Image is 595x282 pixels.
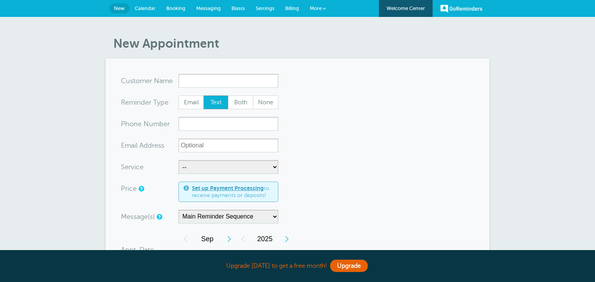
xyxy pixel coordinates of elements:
a: Simple templates and custom messages will use the reminder schedule set under Settings > Reminder... [157,214,161,219]
span: Booking [166,5,185,11]
a: An optional price for the appointment. If you set a price, you can include a payment link in your... [139,186,143,191]
div: ress [121,138,178,152]
th: S [178,247,195,259]
label: Price [121,185,137,192]
span: Messaging [196,5,221,11]
label: Email [178,95,204,109]
label: Both [228,95,253,109]
span: to receive payments or deposits! [192,185,273,199]
th: T [244,247,261,259]
th: F [261,247,277,259]
span: Text [204,96,228,109]
span: Blasts [231,5,245,11]
input: Optional [178,138,278,152]
span: Billing [285,5,299,11]
span: Pho [121,120,134,127]
th: M [195,247,212,259]
span: None [253,96,278,109]
span: New [114,5,125,11]
div: Next Month [222,231,236,247]
span: il Add [134,142,152,149]
label: Reminder Type [121,99,169,106]
span: Cus [121,77,133,84]
a: New [109,3,129,13]
th: T [212,247,228,259]
span: More [310,5,322,11]
div: Upgrade [DATE] to get a free month! [106,258,489,274]
label: Message(s) [121,213,155,220]
span: tomer N [133,77,159,84]
div: Previous Month [178,231,192,247]
th: W [228,247,245,259]
span: Both [228,96,253,109]
label: Appt. Date [121,246,154,253]
label: Service [121,164,144,170]
span: September [192,231,222,247]
span: Settings [256,5,274,11]
span: 2025 [250,231,280,247]
a: Upgrade [330,260,368,272]
label: Text [203,95,229,109]
span: Ema [121,142,134,149]
span: Calendar [135,5,155,11]
span: ne Nu [134,120,153,127]
div: mber [121,117,178,131]
span: Email [179,96,203,109]
label: None [253,95,278,109]
h1: New Appointment [113,36,489,51]
a: Set up Payment Processing [192,185,264,191]
th: S [277,247,294,259]
div: Previous Year [236,231,250,247]
div: ame [121,74,178,88]
div: Next Year [280,231,294,247]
